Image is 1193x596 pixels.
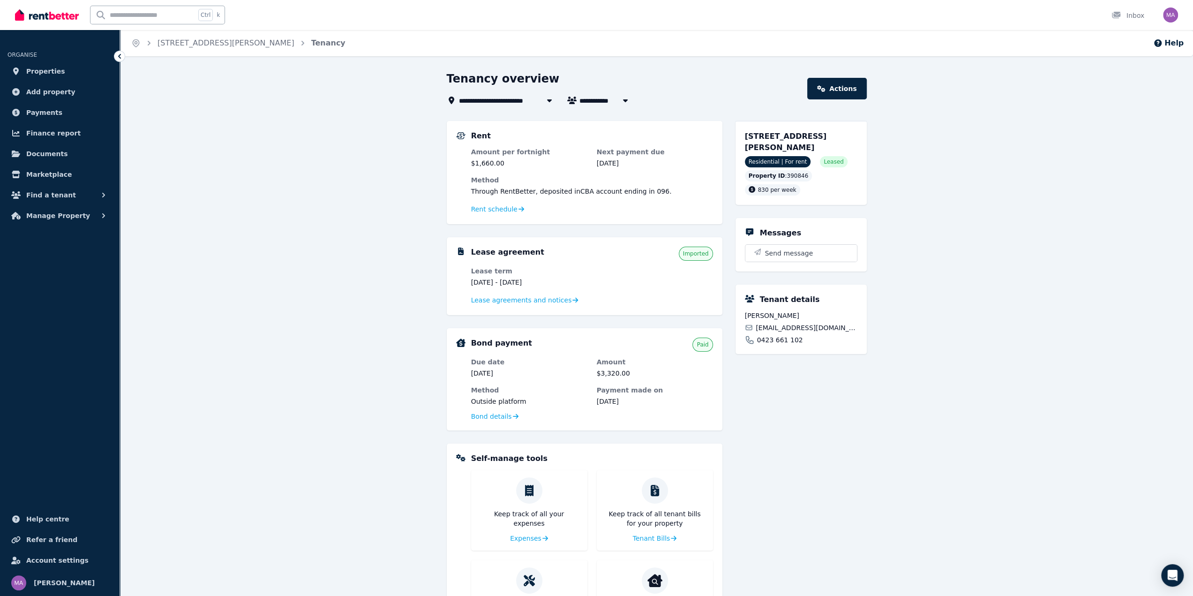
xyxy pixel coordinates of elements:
span: Properties [26,66,65,77]
a: Rent schedule [471,204,525,214]
a: Actions [807,78,866,99]
span: Property ID [749,172,785,180]
span: Expenses [510,534,541,543]
h5: Lease agreement [471,247,544,258]
a: Refer a friend [8,530,112,549]
img: Mariam Ahmadzai [1163,8,1178,23]
dt: Next payment due [597,147,713,157]
a: Properties [8,62,112,81]
h5: Bond payment [471,338,532,349]
a: Tenancy [311,38,345,47]
div: : 390846 [745,170,812,181]
span: [STREET_ADDRESS][PERSON_NAME] [745,132,827,152]
nav: Breadcrumb [120,30,357,56]
p: Keep track of all your expenses [479,509,580,528]
h5: Messages [760,227,801,239]
span: Rent schedule [471,204,518,214]
span: Manage Property [26,210,90,221]
h5: Tenant details [760,294,820,305]
div: Inbox [1111,11,1144,20]
dd: [DATE] - [DATE] [471,278,587,287]
dd: [DATE] [471,369,587,378]
span: Add property [26,86,75,98]
img: Rental Payments [456,132,465,139]
img: Mariam Ahmadzai [11,575,26,590]
a: Bond details [471,412,518,421]
img: RentBetter [15,8,79,22]
span: Refer a friend [26,534,77,545]
span: Tenant Bills [633,534,670,543]
a: Finance report [8,124,112,143]
img: Bond Details [456,339,465,347]
dt: Method [471,385,587,395]
dt: Due date [471,357,587,367]
img: Condition reports [647,573,662,588]
span: Paid [697,341,708,348]
span: 830 per week [758,187,796,193]
h5: Self-manage tools [471,453,548,464]
span: Bond details [471,412,512,421]
span: ORGANISE [8,52,37,58]
a: Lease agreements and notices [471,295,578,305]
a: [STREET_ADDRESS][PERSON_NAME] [158,38,294,47]
a: Expenses [510,534,548,543]
button: Manage Property [8,206,112,225]
span: Find a tenant [26,189,76,201]
a: Account settings [8,551,112,570]
button: Send message [745,245,857,262]
span: k [217,11,220,19]
span: Leased [824,158,843,166]
dd: [DATE] [597,158,713,168]
dt: Method [471,175,713,185]
dt: Lease term [471,266,587,276]
button: Find a tenant [8,186,112,204]
a: Tenant Bills [633,534,677,543]
span: Documents [26,148,68,159]
span: Account settings [26,555,89,566]
dt: Amount [597,357,713,367]
h1: Tenancy overview [447,71,560,86]
span: [EMAIL_ADDRESS][DOMAIN_NAME] [756,323,857,332]
dt: Amount per fortnight [471,147,587,157]
dd: [DATE] [597,397,713,406]
span: Imported [683,250,709,257]
h5: Rent [471,130,491,142]
p: Keep track of all tenant bills for your property [604,509,705,528]
button: Help [1153,38,1184,49]
a: Help centre [8,510,112,528]
span: Finance report [26,128,81,139]
span: Help centre [26,513,69,525]
a: Payments [8,103,112,122]
span: 0423 661 102 [757,335,803,345]
span: Lease agreements and notices [471,295,572,305]
span: Ctrl [198,9,213,21]
dd: $3,320.00 [597,369,713,378]
a: Documents [8,144,112,163]
span: [PERSON_NAME] [34,577,95,588]
dt: Payment made on [597,385,713,395]
span: Marketplace [26,169,72,180]
dd: Outside platform [471,397,587,406]
span: Payments [26,107,62,118]
dd: $1,660.00 [471,158,587,168]
span: Send message [765,249,813,258]
span: Residential | For rent [745,156,811,167]
a: Add property [8,83,112,101]
div: Open Intercom Messenger [1161,564,1184,587]
span: Through RentBetter , deposited in CBA account ending in 096 . [471,188,672,195]
span: [PERSON_NAME] [745,311,857,320]
a: Marketplace [8,165,112,184]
